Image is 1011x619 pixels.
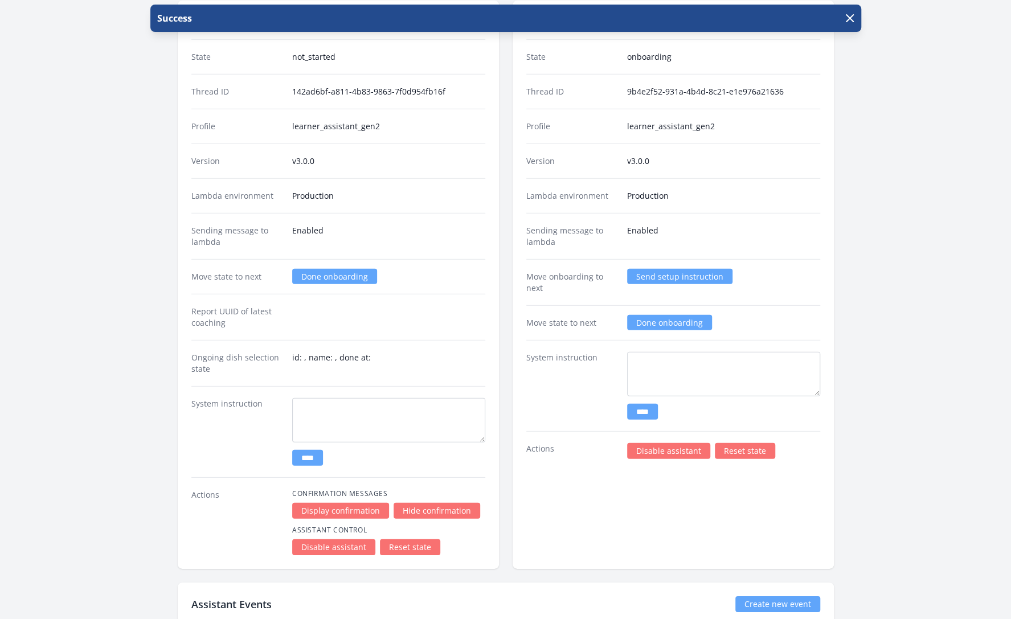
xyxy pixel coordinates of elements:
dt: Sending message to lambda [191,225,283,248]
dt: Move state to next [526,317,618,329]
dt: State [526,51,618,63]
dt: System instruction [526,352,618,420]
a: Disable assistant [627,443,710,459]
a: Hide confirmation [394,503,480,519]
dd: not_started [292,51,485,63]
dt: Thread ID [526,86,618,97]
dt: System instruction [191,398,283,466]
h4: Assistant Control [292,526,485,535]
dt: Thread ID [191,86,283,97]
a: Reset state [380,539,440,555]
a: Reset state [715,443,775,459]
dt: Move state to next [191,271,283,282]
dt: Actions [526,443,618,459]
h2: Assistant Events [191,596,272,612]
dd: learner_assistant_gen2 [292,121,485,132]
a: Send setup instruction [627,269,732,284]
dt: Version [191,155,283,167]
dd: Production [627,190,820,202]
dd: learner_assistant_gen2 [627,121,820,132]
dd: Enabled [627,225,820,248]
dt: Profile [191,121,283,132]
dt: Ongoing dish selection state [191,352,283,375]
dt: Profile [526,121,618,132]
a: Done onboarding [627,315,712,330]
dt: Move onboarding to next [526,271,618,294]
dd: 9b4e2f52-931a-4b4d-8c21-e1e976a21636 [627,86,820,97]
a: Done onboarding [292,269,377,284]
dd: v3.0.0 [627,155,820,167]
a: Create new event [735,596,820,612]
dt: Lambda environment [526,190,618,202]
p: Success [155,11,192,25]
dd: Production [292,190,485,202]
dd: onboarding [627,51,820,63]
dt: Report UUID of latest coaching [191,306,283,329]
dd: Enabled [292,225,485,248]
h4: Confirmation Messages [292,489,485,498]
dd: id: , name: , done at: [292,352,485,375]
dt: Version [526,155,618,167]
dt: State [191,51,283,63]
a: Display confirmation [292,503,389,519]
a: Disable assistant [292,539,375,555]
dd: 142ad6bf-a811-4b83-9863-7f0d954fb16f [292,86,485,97]
dd: v3.0.0 [292,155,485,167]
dt: Actions [191,489,283,555]
dt: Lambda environment [191,190,283,202]
dt: Sending message to lambda [526,225,618,248]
